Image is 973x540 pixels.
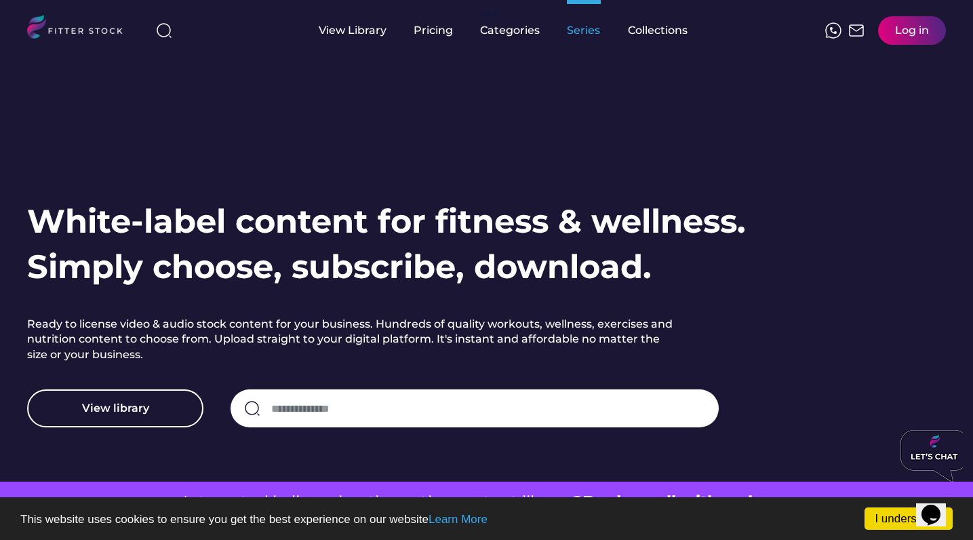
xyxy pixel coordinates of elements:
p: This website uses cookies to ensure you get the best experience on our website [20,514,953,525]
a: Learn More [429,513,488,526]
h2: Ready to license video & audio stock content for your business. Hundreds of quality workouts, wel... [27,317,678,362]
div: Log in [895,23,929,38]
img: Chat attention grabber [5,5,73,57]
div: Pricing [414,23,453,38]
img: search-normal%203.svg [156,22,172,39]
img: Frame%2051.svg [848,22,865,39]
iframe: chat widget [916,486,959,526]
a: I understand! [865,507,953,530]
iframe: chat widget [895,425,963,487]
button: View library [27,389,203,427]
img: LOGO.svg [27,15,134,43]
div: fvck [480,7,498,20]
div: Categories [480,23,540,38]
img: search-normal.svg [244,400,260,417]
h1: White-label content for fitness & wellness. Simply choose, subscribe, download. [27,199,746,290]
div: Collections [628,23,688,38]
img: meteor-icons_whatsapp%20%281%29.svg [825,22,841,39]
a: Book a call with us here [582,492,787,512]
div: View Library [319,23,386,38]
div: Series [567,23,601,38]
